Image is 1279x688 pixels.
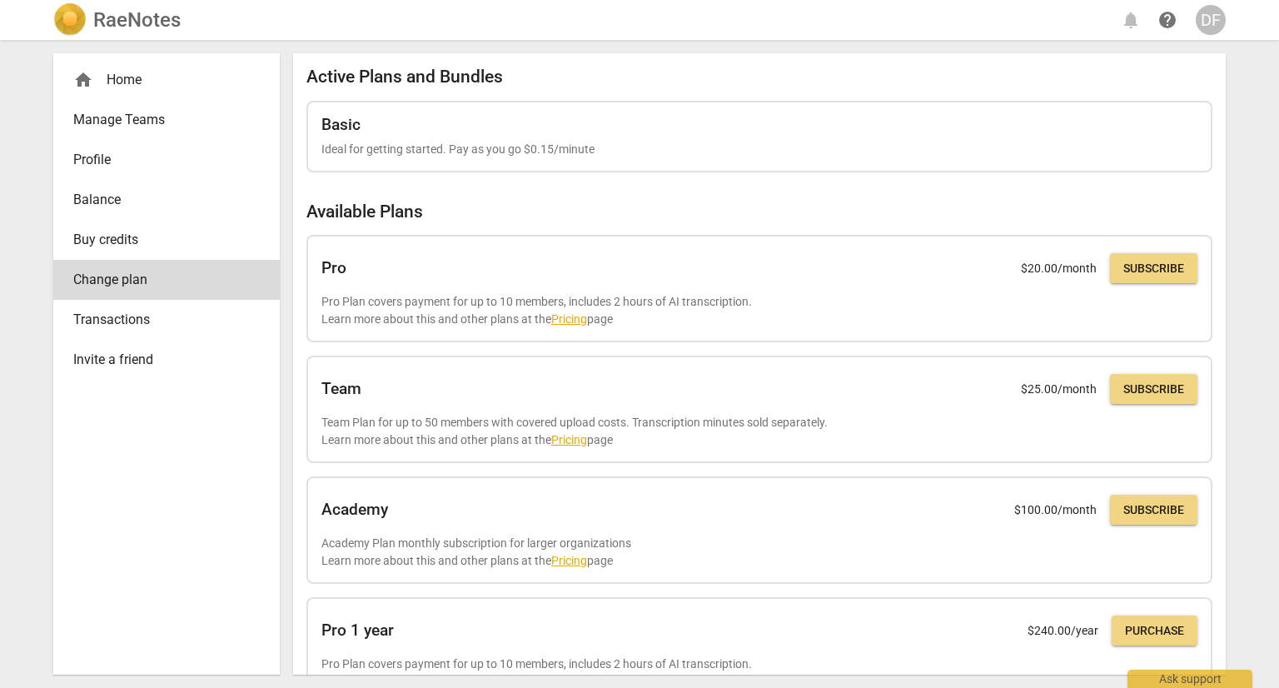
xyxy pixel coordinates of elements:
[1110,374,1197,404] button: Subscribe
[53,60,280,100] div: Home
[73,270,246,290] span: Change plan
[551,675,587,688] a: Pricing
[1123,381,1184,398] span: Subscribe
[321,141,1197,158] p: Ideal for getting started. Pay as you go $0.15/minute
[321,259,346,277] h2: Pro
[1123,261,1184,277] span: Subscribe
[1127,670,1252,688] div: Ask support
[321,621,394,640] h2: Pro 1 year
[73,150,246,170] span: Profile
[53,220,280,260] a: Buy credits
[321,380,361,398] h2: Team
[73,70,246,90] div: Home
[1110,253,1197,283] button: Subscribe
[321,116,361,134] h2: Basic
[53,140,280,180] a: Profile
[551,554,587,567] a: Pricing
[53,3,87,37] img: Logo
[1125,623,1184,640] span: Purchase
[551,312,587,326] a: Pricing
[1028,622,1098,640] p: $ 240.00 /year
[306,67,1212,87] h2: Active Plans and Bundles
[1152,5,1182,35] a: Help
[1123,502,1184,519] span: Subscribe
[53,180,280,220] a: Balance
[321,501,388,519] h2: Academy
[53,3,181,37] a: LogoRaeNotes
[1014,501,1097,519] p: $ 100.00 /month
[73,110,246,130] span: Manage Teams
[53,260,280,300] a: Change plan
[321,535,1197,569] p: Academy Plan monthly subscription for larger organizations Learn more about this and other plans ...
[321,414,1197,448] p: Team Plan for up to 50 members with covered upload costs. Transcription minutes sold separately. ...
[1110,495,1197,525] button: Subscribe
[93,8,181,32] h2: RaeNotes
[73,190,246,210] span: Balance
[1021,381,1097,398] p: $ 25.00 /month
[73,310,246,330] span: Transactions
[1196,5,1226,35] button: DF
[321,293,1197,327] p: Pro Plan covers payment for up to 10 members, includes 2 hours of AI transcription. Learn more ab...
[1157,10,1177,30] span: help
[73,350,246,370] span: Invite a friend
[73,230,246,250] span: Buy credits
[551,433,587,446] a: Pricing
[1021,260,1097,277] p: $ 20.00 /month
[1112,616,1197,646] button: Purchase
[53,100,280,140] a: Manage Teams
[53,340,280,380] a: Invite a friend
[73,70,93,90] span: home
[306,202,1212,222] h2: Available Plans
[53,300,280,340] a: Transactions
